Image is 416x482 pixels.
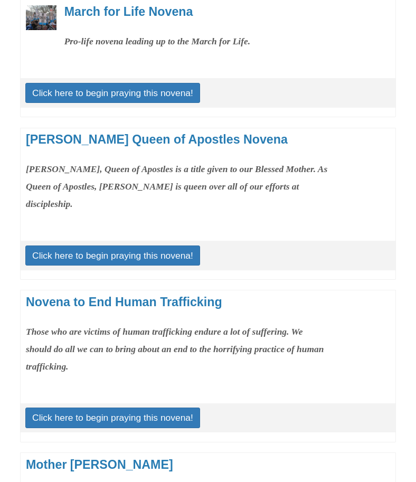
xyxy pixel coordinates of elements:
a: [PERSON_NAME] Queen of Apostles Novena [26,133,288,146]
a: Mother [PERSON_NAME] [26,458,173,471]
a: Click here to begin praying this novena! [25,245,200,266]
a: Link to novena [26,5,56,30]
strong: Those who are victims of human trafficking endure a lot of suffering. We should do all we can to ... [26,326,324,372]
img: March for Life Novena [26,5,56,30]
strong: [PERSON_NAME], Queen of Apostles is a title given to our Blessed Mother. As Queen of Apostles, [P... [26,164,327,209]
a: Click here to begin praying this novena! [25,408,200,428]
a: Novena to End Human Trafficking [26,295,222,309]
strong: Pro-life novena leading up to the March for Life. [64,36,250,46]
a: March for Life Novena [64,5,193,18]
a: Click here to begin praying this novena! [25,83,200,103]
